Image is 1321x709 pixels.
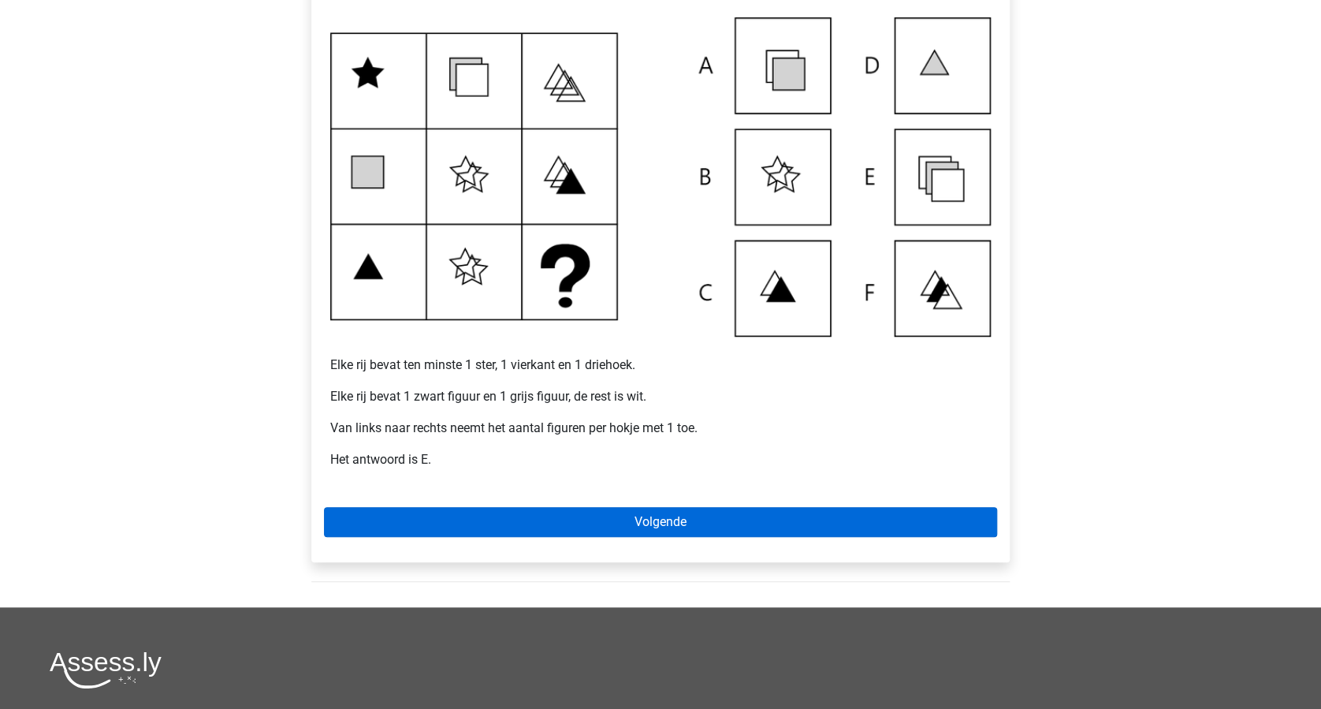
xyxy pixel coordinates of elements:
img: Voorbeeld12.png [330,17,991,336]
p: Elke rij bevat 1 zwart figuur en 1 grijs figuur, de rest is wit. [330,387,991,406]
p: Elke rij bevat ten minste 1 ster, 1 vierkant en 1 driehoek. [330,337,991,375]
a: Volgende [324,507,997,537]
p: Van links naar rechts neemt het aantal figuren per hokje met 1 toe. [330,419,991,438]
img: Assessly logo [50,651,162,688]
p: Het antwoord is E. [330,450,991,469]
